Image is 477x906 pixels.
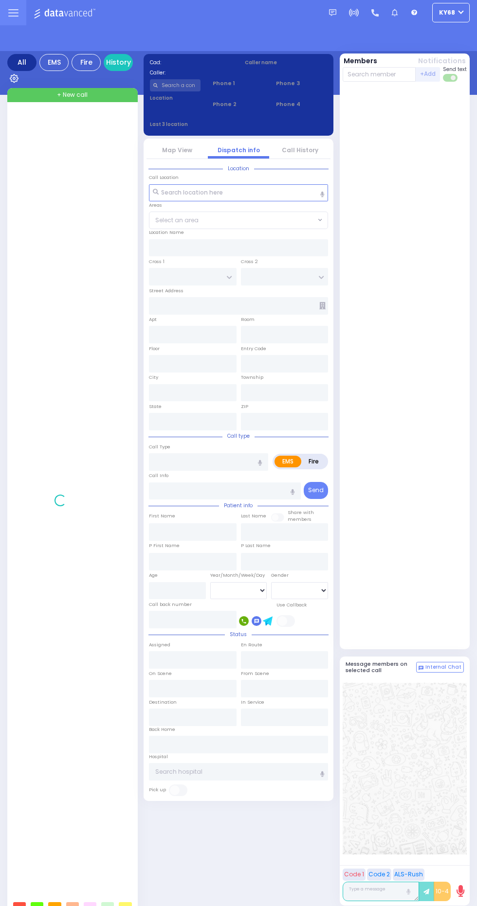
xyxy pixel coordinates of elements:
a: Call History [282,146,318,154]
label: Cross 1 [149,258,165,265]
label: Call Info [149,472,168,479]
a: History [104,54,133,71]
label: Fire [301,456,327,467]
button: Send [304,482,328,499]
input: Search member [343,67,416,82]
span: Select an area [155,216,199,225]
label: Caller: [150,69,233,76]
label: Back Home [149,726,175,733]
label: Location Name [149,229,184,236]
span: Location [223,165,254,172]
span: Phone 4 [276,100,327,108]
label: Age [149,572,158,579]
label: From Scene [241,670,269,677]
label: EMS [275,456,301,467]
label: State [149,403,162,410]
label: Location [150,94,201,102]
small: Share with [288,509,314,515]
h5: Message members on selected call [346,661,417,674]
span: ky68 [439,8,455,17]
button: Members [344,56,377,66]
label: En Route [241,641,262,648]
label: In Service [241,699,264,706]
span: Patient info [219,502,257,509]
label: Gender [271,572,289,579]
span: Status [225,631,252,638]
label: Hospital [149,753,168,760]
div: All [7,54,37,71]
div: EMS [39,54,69,71]
label: Pick up [149,786,166,793]
label: Use Callback [276,602,307,608]
button: Notifications [418,56,466,66]
input: Search a contact [150,79,201,91]
button: Internal Chat [416,662,464,673]
img: Logo [34,7,98,19]
span: members [288,516,312,522]
label: First Name [149,513,175,519]
label: Call back number [149,601,192,608]
a: Map View [162,146,192,154]
label: Caller name [245,59,328,66]
span: Phone 2 [213,100,264,108]
label: P Last Name [241,542,271,549]
span: Call type [222,432,255,440]
input: Search hospital [149,763,328,781]
label: Call Type [149,444,170,450]
label: Cad: [150,59,233,66]
label: Cross 2 [241,258,258,265]
label: Last Name [241,513,266,519]
label: Areas [149,202,162,209]
label: ZIP [241,403,248,410]
label: Entry Code [241,345,266,352]
button: ALS-Rush [393,869,424,881]
span: Phone 3 [276,79,327,88]
button: Code 2 [367,869,391,881]
button: ky68 [432,3,470,22]
label: Turn off text [443,73,459,83]
label: P First Name [149,542,180,549]
label: On Scene [149,670,172,677]
span: Internal Chat [425,664,461,671]
label: Room [241,316,255,323]
span: + New call [57,90,88,99]
img: comment-alt.png [419,666,423,671]
a: Dispatch info [218,146,260,154]
label: Destination [149,699,177,706]
label: Apt [149,316,157,323]
label: Floor [149,345,160,352]
div: Fire [72,54,101,71]
label: Street Address [149,287,183,294]
span: Send text [443,66,467,73]
div: Year/Month/Week/Day [210,572,267,579]
label: Assigned [149,641,170,648]
span: Other building occupants [319,302,326,309]
label: Township [241,374,263,381]
img: message.svg [329,9,336,17]
span: Phone 1 [213,79,264,88]
input: Search location here [149,184,328,202]
button: Code 1 [343,869,366,881]
label: Call Location [149,174,179,181]
label: City [149,374,158,381]
label: Last 3 location [150,121,239,128]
